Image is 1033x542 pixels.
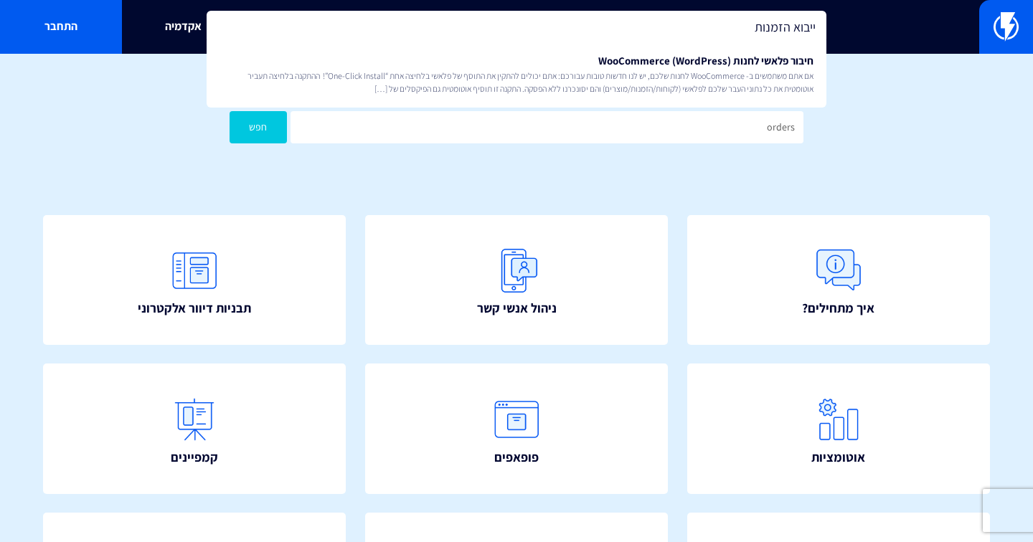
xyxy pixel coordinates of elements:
[365,215,668,345] a: ניהול אנשי קשר
[214,47,819,100] a: חיבור פלאשי לחנות (WooCommerce (WordPressאם אתם משתמשים ב- WooCommerce לחנות שלכם, יש לנו חדשות ט...
[138,299,251,318] span: תבניות דיוור אלקטרוני
[171,448,218,467] span: קמפיינים
[802,299,874,318] span: איך מתחילים?
[43,215,346,345] a: תבניות דיוור אלקטרוני
[687,215,990,345] a: איך מתחילים?
[43,363,346,493] a: קמפיינים
[477,299,557,318] span: ניהול אנשי קשר
[22,75,1011,104] h1: איך אפשר לעזור?
[207,11,826,44] input: חיפוש מהיר...
[494,448,539,467] span: פופאפים
[220,70,813,94] span: אם אתם משתמשים ב- WooCommerce לחנות שלכם, יש לנו חדשות טובות עבורכם: אתם יכולים להתקין את התוסף ש...
[365,363,668,493] a: פופאפים
[687,363,990,493] a: אוטומציות
[230,111,287,143] button: חפש
[291,111,803,143] input: חיפוש
[811,448,865,467] span: אוטומציות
